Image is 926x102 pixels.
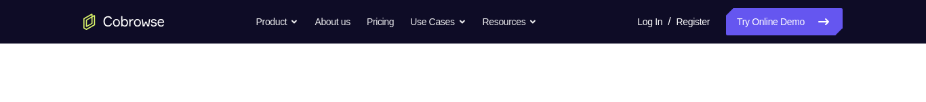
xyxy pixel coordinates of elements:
a: Register [677,8,710,35]
a: Try Online Demo [726,8,843,35]
button: Use Cases [410,8,466,35]
a: Pricing [367,8,394,35]
span: / [668,14,670,30]
button: Product [256,8,299,35]
a: Go to the home page [83,14,165,30]
button: Resources [483,8,538,35]
a: Log In [637,8,662,35]
a: About us [315,8,350,35]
